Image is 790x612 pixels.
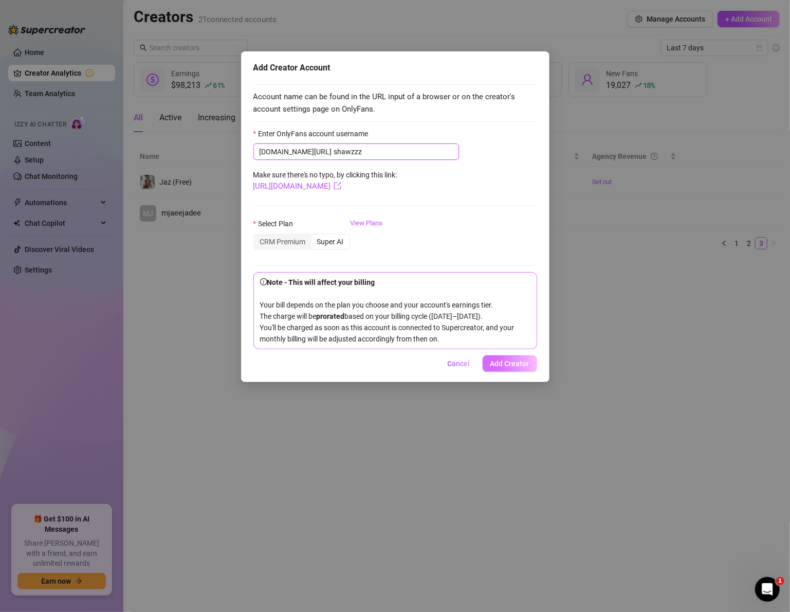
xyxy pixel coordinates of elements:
span: 1 [776,577,784,585]
b: prorated [317,312,345,320]
span: Add Creator [490,359,529,368]
iframe: Intercom live chat [755,577,780,602]
a: [URL][DOMAIN_NAME]export [253,182,341,191]
span: Your bill depends on the plan you choose and your account's earnings tier. The charge will be bas... [260,278,515,343]
button: Cancel [439,355,479,372]
span: info-circle [260,278,267,285]
span: export [334,182,341,190]
span: [DOMAIN_NAME][URL] [260,146,332,157]
div: Add Creator Account [253,62,537,74]
span: Account name can be found in the URL input of a browser or on the creator's account settings page... [253,91,537,115]
a: View Plans [351,218,383,259]
input: Enter OnlyFans account username [334,146,453,157]
label: Enter OnlyFans account username [253,128,375,139]
div: segmented control [253,233,351,250]
strong: Note - This will affect your billing [260,278,375,286]
div: Super AI [311,235,350,249]
div: CRM Premium [254,235,311,249]
span: Cancel [448,359,470,368]
span: Make sure there's no typo, by clicking this link: [253,171,397,190]
button: Add Creator [483,355,537,372]
label: Select Plan [253,218,300,229]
